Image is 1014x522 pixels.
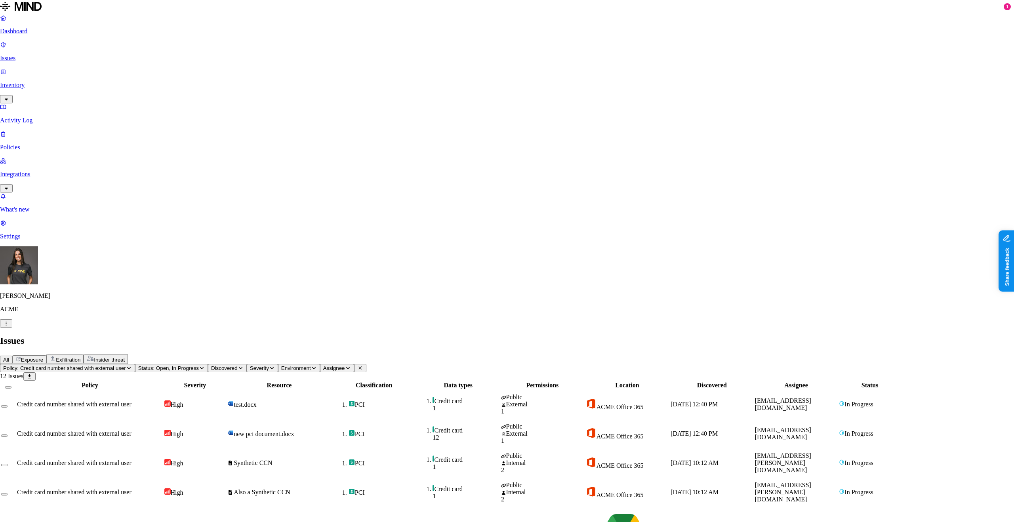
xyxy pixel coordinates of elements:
[433,434,499,441] div: 12
[349,400,355,407] img: pci.svg
[755,397,811,411] span: [EMAIL_ADDRESS][DOMAIN_NAME]
[501,401,584,408] div: External
[433,405,499,412] div: 1
[501,482,584,489] div: Public
[597,433,644,440] span: ACME Office 365
[585,486,597,497] img: office-365.svg
[755,382,838,389] div: Assignee
[227,430,234,436] img: microsoft-word.svg
[56,357,80,363] span: Exfiltration
[585,427,597,438] img: office-365.svg
[501,496,584,503] div: 2
[433,485,499,493] div: Credit card
[17,489,132,495] span: Credit card number shared with external user
[433,455,434,462] img: pci-line.svg
[755,482,811,503] span: [EMAIL_ADDRESS][PERSON_NAME][DOMAIN_NAME]
[349,400,416,408] div: PCI
[839,401,844,406] img: status-in-progress.svg
[839,459,844,465] img: status-in-progress.svg
[234,489,290,495] span: Also a Synthetic CCN
[839,382,901,389] div: Status
[755,427,811,440] span: [EMAIL_ADDRESS][DOMAIN_NAME]
[227,382,331,389] div: Resource
[585,382,669,389] div: Location
[501,408,584,415] div: 1
[501,459,584,467] div: Internal
[755,452,811,473] span: [EMAIL_ADDRESS][PERSON_NAME][DOMAIN_NAME]
[501,394,584,401] div: Public
[234,401,256,408] span: test.docx
[164,430,171,436] img: severity-high.svg
[501,430,584,437] div: External
[281,365,311,371] span: Environment
[1,405,8,408] button: Select row
[501,423,584,430] div: Public
[349,430,355,436] img: pci.svg
[17,401,132,408] span: Credit card number shared with external user
[171,460,183,467] span: High
[17,430,132,437] span: Credit card number shared with external user
[417,382,499,389] div: Data types
[597,404,644,410] span: ACME Office 365
[164,400,171,407] img: severity-high.svg
[3,365,126,371] span: Policy: Credit card number shared with external user
[433,455,499,463] div: Credit card
[839,430,844,436] img: status-in-progress.svg
[5,386,11,389] button: Select all
[349,459,416,467] div: PCI
[501,437,584,444] div: 1
[250,365,269,371] span: Severity
[501,489,584,496] div: Internal
[234,431,294,437] span: new pci document.docx
[1,464,8,466] button: Select row
[164,459,171,465] img: severity-high.svg
[844,459,873,466] span: In Progress
[1,434,8,437] button: Select row
[234,459,272,466] span: Synthetic CCN
[349,459,355,465] img: pci.svg
[671,459,719,466] span: [DATE] 10:12 AM
[138,365,199,371] span: Status: Open, In Progress
[94,357,125,363] span: Insider threat
[597,462,644,469] span: ACME Office 365
[671,489,719,495] span: [DATE] 10:12 AM
[171,431,183,437] span: High
[349,430,416,438] div: PCI
[323,365,345,371] span: Assignee
[839,489,844,494] img: status-in-progress.svg
[333,382,416,389] div: Classification
[164,382,226,389] div: Severity
[17,459,132,466] span: Credit card number shared with external user
[1,493,8,495] button: Select row
[671,401,718,408] span: [DATE] 12:40 PM
[17,382,163,389] div: Policy
[21,357,43,363] span: Exposure
[349,488,355,495] img: pci.svg
[171,401,183,408] span: High
[349,488,416,496] div: PCI
[585,398,597,409] img: office-365.svg
[227,400,234,407] img: microsoft-word.svg
[433,426,434,432] img: pci-line.svg
[171,489,183,496] span: High
[433,397,434,403] img: pci-line.svg
[501,467,584,474] div: 2
[585,457,597,468] img: office-365.svg
[433,397,499,405] div: Credit card
[671,382,753,389] div: Discovered
[211,365,238,371] span: Discovered
[3,357,9,363] span: All
[1004,3,1011,10] div: 1
[844,401,873,408] span: In Progress
[844,430,873,437] span: In Progress
[671,430,718,437] span: [DATE] 12:40 PM
[433,463,499,471] div: 1
[501,382,584,389] div: Permissions
[433,485,434,491] img: pci-line.svg
[433,426,499,434] div: Credit card
[164,488,171,495] img: severity-high.svg
[597,492,644,498] span: ACME Office 365
[844,489,873,495] span: In Progress
[433,493,499,500] div: 1
[501,452,584,459] div: Public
